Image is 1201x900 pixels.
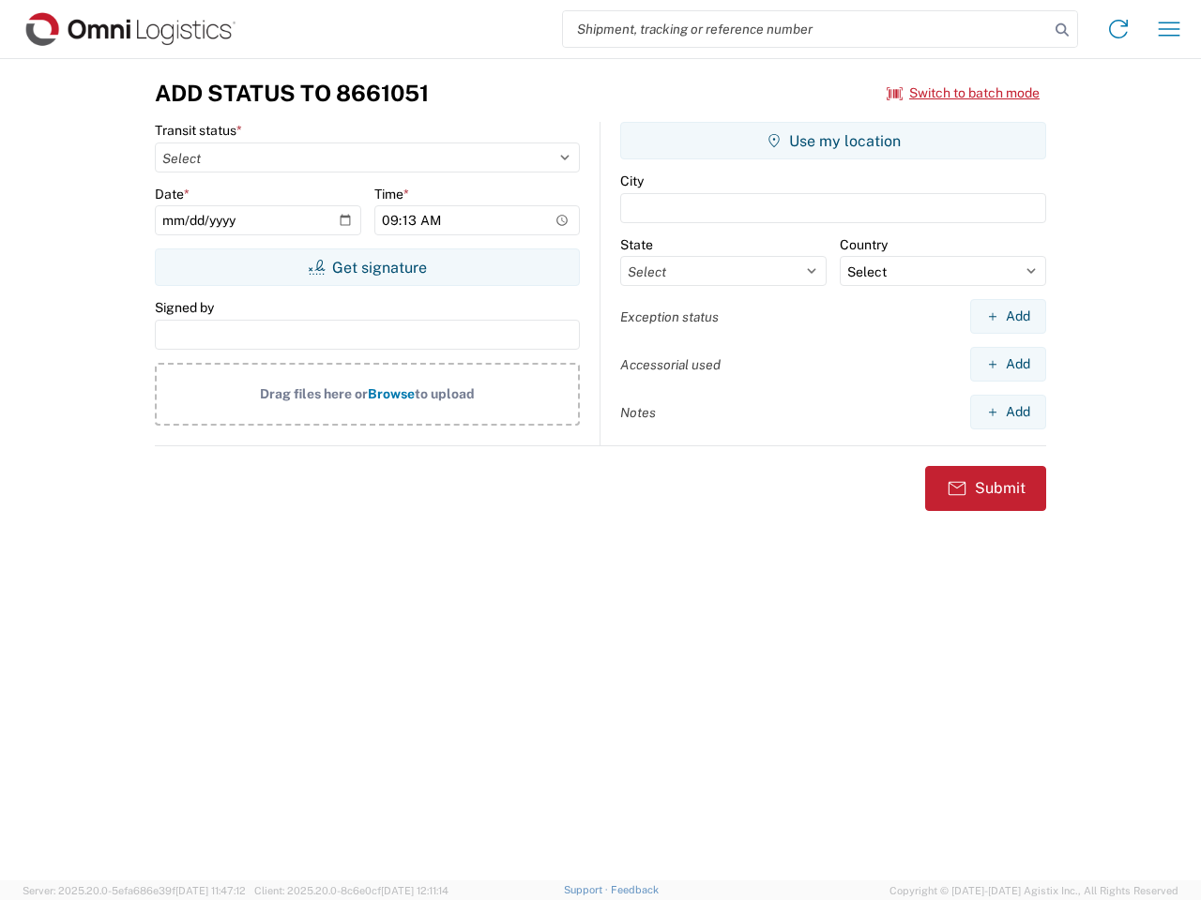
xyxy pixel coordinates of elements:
[175,885,246,896] span: [DATE] 11:47:12
[620,122,1046,159] button: Use my location
[254,885,448,896] span: Client: 2025.20.0-8c6e0cf
[889,882,1178,899] span: Copyright © [DATE]-[DATE] Agistix Inc., All Rights Reserved
[611,884,659,895] a: Feedback
[620,404,656,421] label: Notes
[374,186,409,202] label: Time
[155,299,214,316] label: Signed by
[925,466,1046,511] button: Submit
[260,386,368,401] span: Drag files here or
[368,386,415,401] span: Browse
[970,299,1046,334] button: Add
[887,78,1040,109] button: Switch to batch mode
[970,395,1046,429] button: Add
[620,308,719,325] label: Exception status
[970,347,1046,382] button: Add
[155,80,429,107] h3: Add Status to 8661051
[155,186,190,202] label: Date
[563,11,1049,47] input: Shipment, tracking or reference number
[840,236,888,253] label: Country
[620,172,644,189] label: City
[23,885,246,896] span: Server: 2025.20.0-5efa686e39f
[415,386,475,401] span: to upload
[564,884,611,895] a: Support
[155,248,580,286] button: Get signature
[620,356,721,373] label: Accessorial used
[381,885,448,896] span: [DATE] 12:11:14
[620,236,653,253] label: State
[155,122,242,139] label: Transit status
